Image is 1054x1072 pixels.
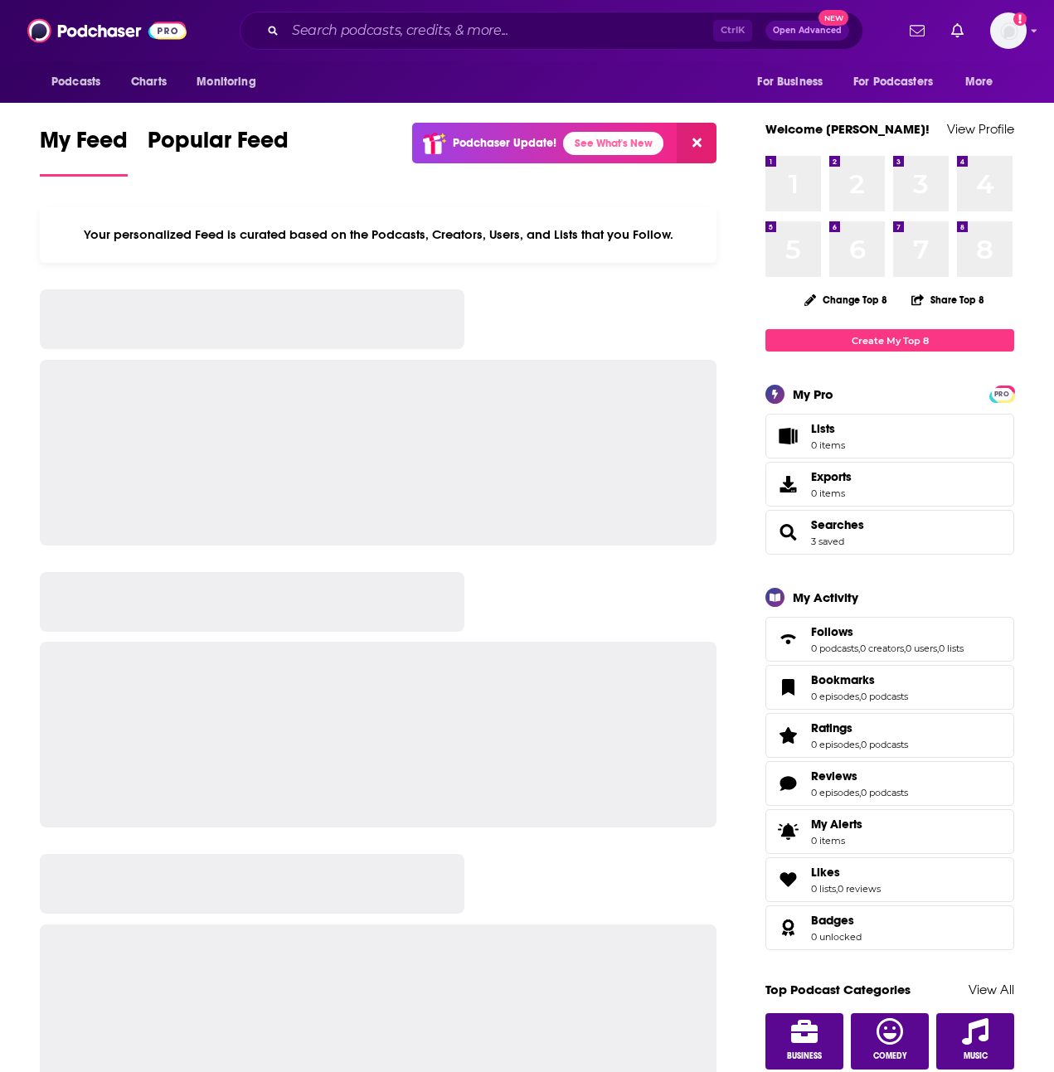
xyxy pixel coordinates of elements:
span: 0 items [811,487,852,499]
a: Business [765,1013,843,1070]
span: Reviews [765,761,1014,806]
button: open menu [843,66,957,98]
span: Badges [765,905,1014,950]
span: Podcasts [51,70,100,94]
a: View Profile [947,121,1014,137]
span: Ctrl K [713,20,752,41]
span: Lists [811,421,845,436]
img: Podchaser - Follow, Share and Rate Podcasts [27,15,187,46]
span: Comedy [873,1051,907,1061]
button: Show profile menu [990,12,1027,49]
span: Follows [765,617,1014,662]
span: , [937,643,939,654]
a: 0 lists [811,883,836,895]
a: Follows [811,624,964,639]
div: My Activity [793,589,858,605]
span: Ratings [811,720,852,735]
span: Charts [131,70,167,94]
a: 0 episodes [811,691,859,702]
button: Open AdvancedNew [765,21,849,41]
a: 0 unlocked [811,931,862,943]
button: Change Top 8 [794,289,897,310]
a: 0 podcasts [861,739,908,750]
span: , [859,739,861,750]
a: Searches [771,521,804,544]
a: Exports [765,462,1014,507]
span: Likes [765,857,1014,902]
span: , [859,691,861,702]
a: Badges [771,916,804,939]
span: For Business [757,70,823,94]
span: , [904,643,906,654]
button: open menu [954,66,1014,98]
span: , [859,787,861,798]
a: Ratings [811,720,908,735]
span: 0 items [811,439,845,451]
input: Search podcasts, credits, & more... [285,17,713,44]
a: Likes [811,865,881,880]
a: Reviews [811,769,908,783]
a: Ratings [771,724,804,747]
div: Your personalized Feed is curated based on the Podcasts, Creators, Users, and Lists that you Follow. [40,206,716,263]
span: , [836,883,838,895]
button: Share Top 8 [911,284,985,316]
span: 0 items [811,835,862,846]
span: Searches [765,510,1014,555]
a: 0 lists [939,643,964,654]
a: 0 users [906,643,937,654]
span: Popular Feed [148,126,289,164]
span: For Podcasters [853,70,933,94]
div: My Pro [793,386,833,402]
span: Logged in as mtraynor [990,12,1027,49]
span: My Alerts [811,817,862,832]
span: Business [787,1051,822,1061]
a: 0 podcasts [811,643,858,654]
span: Open Advanced [773,27,842,35]
a: Comedy [851,1013,929,1070]
a: Reviews [771,772,804,795]
span: Exports [811,469,852,484]
span: Bookmarks [811,672,875,687]
a: Searches [811,517,864,532]
a: Badges [811,913,862,928]
a: 0 creators [860,643,904,654]
a: Create My Top 8 [765,329,1014,352]
a: 0 podcasts [861,787,908,798]
a: Welcome [PERSON_NAME]! [765,121,930,137]
span: Monitoring [197,70,255,94]
span: Badges [811,913,854,928]
a: View All [969,982,1014,997]
span: New [818,10,848,26]
a: Popular Feed [148,126,289,177]
p: Podchaser Update! [453,136,556,150]
span: Exports [771,473,804,496]
img: User Profile [990,12,1027,49]
a: Follows [771,628,804,651]
svg: Add a profile image [1013,12,1027,26]
span: Likes [811,865,840,880]
span: PRO [992,388,1012,400]
span: Follows [811,624,853,639]
span: Bookmarks [765,665,1014,710]
button: open menu [746,66,843,98]
span: Lists [771,424,804,448]
a: Top Podcast Categories [765,982,911,997]
a: PRO [992,387,1012,400]
span: More [965,70,993,94]
button: open menu [40,66,122,98]
a: Show notifications dropdown [945,17,970,45]
span: Reviews [811,769,857,783]
span: Ratings [765,713,1014,758]
button: open menu [185,66,277,98]
a: See What's New [563,132,663,155]
a: 0 podcasts [861,691,908,702]
a: My Feed [40,126,128,177]
a: 3 saved [811,536,844,547]
span: Music [964,1051,988,1061]
a: Show notifications dropdown [903,17,931,45]
a: Music [936,1013,1014,1070]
